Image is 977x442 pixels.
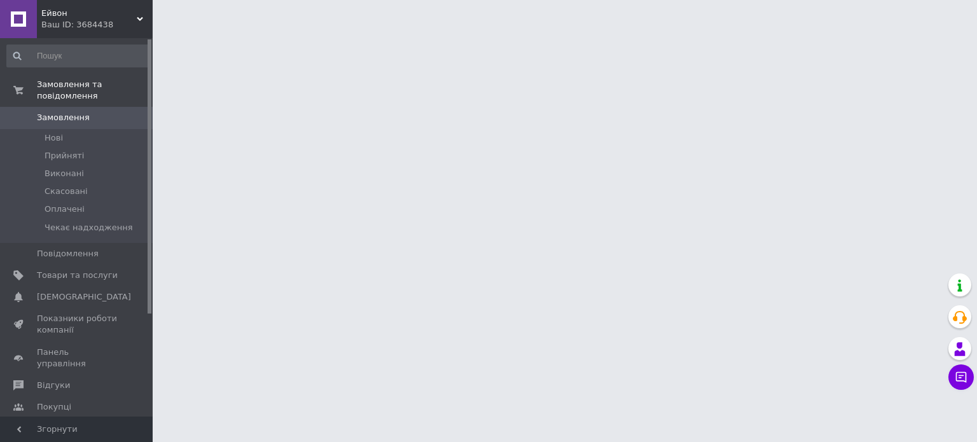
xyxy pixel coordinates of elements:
div: Ваш ID: 3684438 [41,19,153,31]
span: Прийняті [45,150,84,162]
span: Скасовані [45,186,88,197]
span: Замовлення [37,112,90,123]
span: Замовлення та повідомлення [37,79,153,102]
span: Виконані [45,168,84,179]
span: Чекає надходження [45,222,133,233]
span: Оплачені [45,204,85,215]
span: Показники роботи компанії [37,313,118,336]
span: [DEMOGRAPHIC_DATA] [37,291,131,303]
span: Ейвон [41,8,137,19]
button: Чат з покупцем [948,364,974,390]
span: Покупці [37,401,71,413]
span: Відгуки [37,380,70,391]
span: Повідомлення [37,248,99,259]
span: Панель управління [37,347,118,369]
input: Пошук [6,45,150,67]
span: Нові [45,132,63,144]
span: Товари та послуги [37,270,118,281]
